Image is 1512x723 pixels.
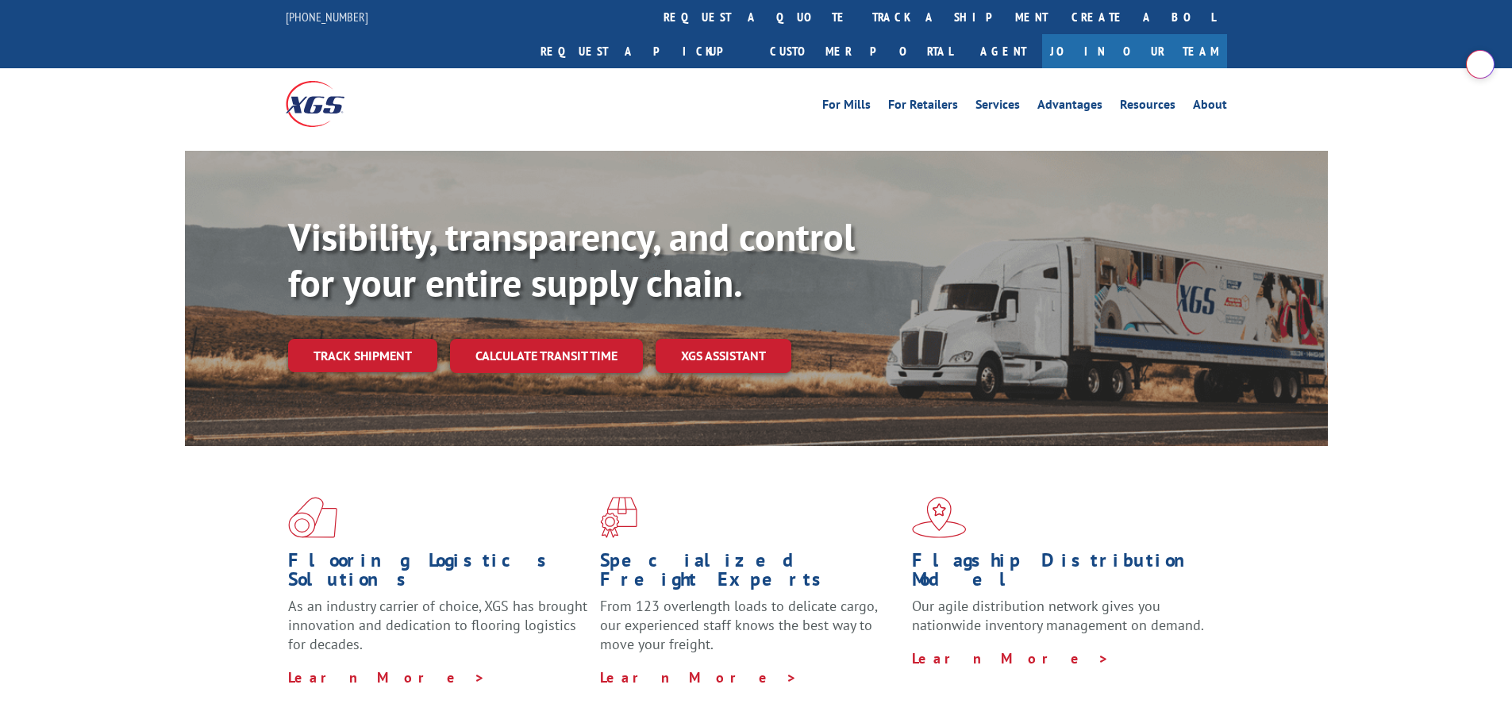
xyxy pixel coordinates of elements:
a: Request a pickup [529,34,758,68]
a: XGS ASSISTANT [656,339,791,373]
img: xgs-icon-total-supply-chain-intelligence-red [288,497,337,538]
img: xgs-icon-focused-on-flooring-red [600,497,637,538]
span: As an industry carrier of choice, XGS has brought innovation and dedication to flooring logistics... [288,597,587,653]
a: Track shipment [288,339,437,372]
a: Learn More > [288,668,486,686]
p: From 123 overlength loads to delicate cargo, our experienced staff knows the best way to move you... [600,597,900,667]
a: For Retailers [888,98,958,116]
b: Visibility, transparency, and control for your entire supply chain. [288,212,855,307]
a: Customer Portal [758,34,964,68]
span: Our agile distribution network gives you nationwide inventory management on demand. [912,597,1204,634]
a: Services [975,98,1020,116]
img: xgs-icon-flagship-distribution-model-red [912,497,967,538]
a: Learn More > [912,649,1110,667]
h1: Specialized Freight Experts [600,551,900,597]
a: Resources [1120,98,1175,116]
a: Calculate transit time [450,339,643,373]
a: Agent [964,34,1042,68]
a: Advantages [1037,98,1102,116]
h1: Flooring Logistics Solutions [288,551,588,597]
a: For Mills [822,98,871,116]
a: [PHONE_NUMBER] [286,9,368,25]
h1: Flagship Distribution Model [912,551,1212,597]
a: Join Our Team [1042,34,1227,68]
a: Learn More > [600,668,798,686]
a: About [1193,98,1227,116]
